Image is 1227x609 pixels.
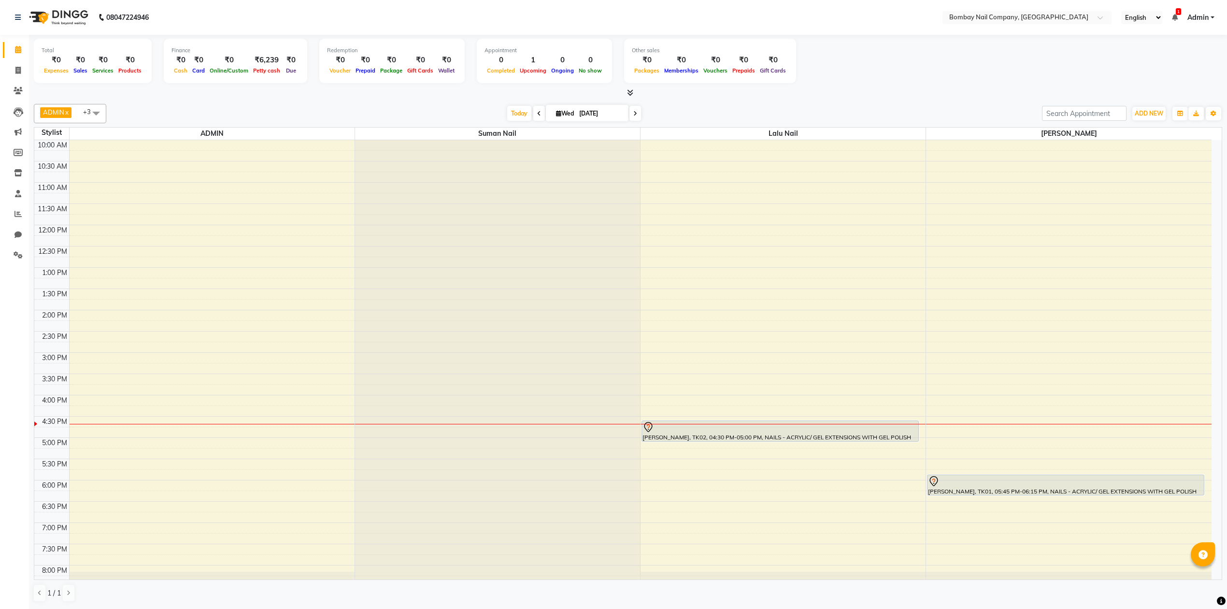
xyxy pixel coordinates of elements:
span: Memberships [662,67,701,74]
a: 1 [1172,13,1178,22]
span: Vouchers [701,67,730,74]
div: 6:30 PM [40,502,69,512]
div: 4:30 PM [40,417,69,427]
div: 11:30 AM [36,204,69,214]
span: Suman Nail [355,128,640,140]
div: 3:00 PM [40,353,69,363]
span: No show [576,67,604,74]
div: Stylist [34,128,69,138]
div: ₹0 [90,55,116,66]
span: Wed [554,110,576,117]
div: 6:00 PM [40,480,69,491]
img: logo [25,4,91,31]
div: Other sales [632,46,788,55]
div: ₹0 [632,55,662,66]
span: ADMIN [70,128,355,140]
span: Card [190,67,207,74]
div: ₹0 [207,55,251,66]
div: ₹0 [730,55,757,66]
iframe: chat widget [1186,570,1217,599]
div: ₹0 [327,55,353,66]
span: Admin [1187,13,1209,23]
div: 12:30 PM [36,246,69,257]
span: Prepaid [353,67,378,74]
span: Packages [632,67,662,74]
div: ₹0 [42,55,71,66]
div: 0 [576,55,604,66]
div: 8:00 PM [40,565,69,576]
div: 1:30 PM [40,289,69,299]
div: ₹6,239 [251,55,283,66]
div: 10:00 AM [36,140,69,150]
div: 0 [549,55,576,66]
span: Package [378,67,405,74]
div: 10:30 AM [36,161,69,172]
div: 2:30 PM [40,332,69,342]
span: 1 [1176,8,1181,15]
div: ₹0 [353,55,378,66]
span: Upcoming [517,67,549,74]
span: ADD NEW [1135,110,1163,117]
a: x [64,108,69,116]
span: Services [90,67,116,74]
span: Gift Cards [405,67,436,74]
span: Petty cash [251,67,283,74]
span: Online/Custom [207,67,251,74]
span: Voucher [327,67,353,74]
span: Expenses [42,67,71,74]
span: Due [284,67,299,74]
div: Redemption [327,46,457,55]
div: [PERSON_NAME], TK02, 04:30 PM-05:00 PM, NAILS - ACRYLIC/ GEL EXTENSIONS WITH GEL POLISH [642,421,918,441]
div: 7:30 PM [40,544,69,554]
div: ₹0 [190,55,207,66]
div: ₹0 [662,55,701,66]
div: ₹0 [171,55,190,66]
div: 5:30 PM [40,459,69,469]
span: +3 [83,108,98,116]
div: 1:00 PM [40,268,69,278]
button: ADD NEW [1132,107,1166,120]
div: ₹0 [283,55,300,66]
div: ₹0 [436,55,457,66]
span: 1 / 1 [47,588,61,598]
b: 08047224946 [106,4,149,31]
div: ₹0 [701,55,730,66]
span: Today [507,106,531,121]
div: ₹0 [116,55,144,66]
div: 1 [517,55,549,66]
span: ADMIN [43,108,64,116]
div: 3:30 PM [40,374,69,384]
div: 5:00 PM [40,438,69,448]
div: 2:00 PM [40,310,69,320]
span: Completed [485,67,517,74]
div: ₹0 [405,55,436,66]
div: 0 [485,55,517,66]
span: Products [116,67,144,74]
div: Appointment [485,46,604,55]
div: ₹0 [378,55,405,66]
span: Prepaids [730,67,757,74]
span: Lalu Nail [641,128,926,140]
div: 7:00 PM [40,523,69,533]
div: Total [42,46,144,55]
div: 4:00 PM [40,395,69,406]
div: ₹0 [71,55,90,66]
input: Search Appointment [1042,106,1127,121]
input: 2025-09-03 [576,106,625,121]
div: Finance [171,46,300,55]
span: Gift Cards [757,67,788,74]
span: Wallet [436,67,457,74]
span: Sales [71,67,90,74]
div: 11:00 AM [36,183,69,193]
span: Ongoing [549,67,576,74]
div: [PERSON_NAME], TK01, 05:45 PM-06:15 PM, NAILS - ACRYLIC/ GEL EXTENSIONS WITH GEL POLISH [927,475,1204,495]
div: ₹0 [757,55,788,66]
span: Cash [171,67,190,74]
div: 12:00 PM [36,225,69,235]
span: [PERSON_NAME] [926,128,1212,140]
